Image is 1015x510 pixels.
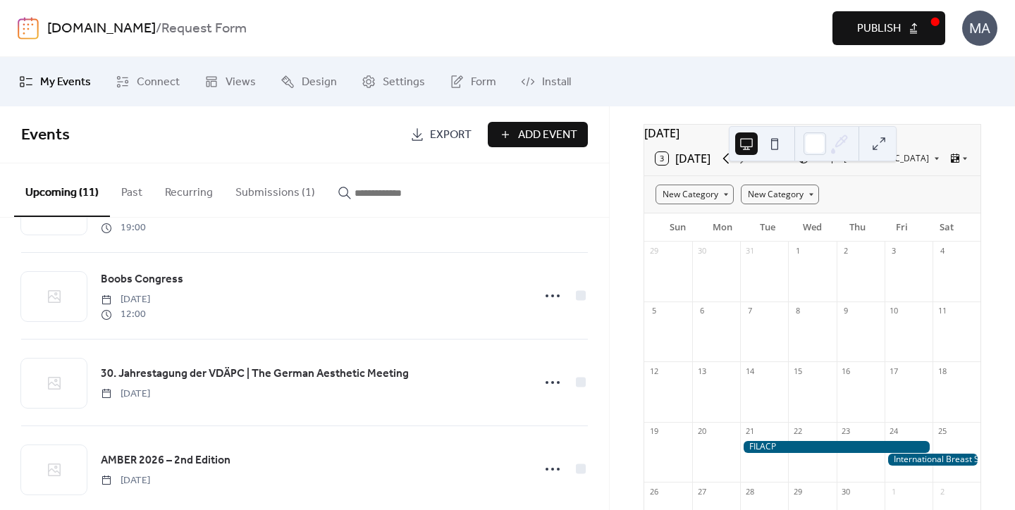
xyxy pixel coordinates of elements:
[161,15,247,42] b: Request Form
[8,63,101,101] a: My Events
[696,246,707,256] div: 30
[841,486,851,497] div: 30
[110,163,154,216] button: Past
[924,213,969,242] div: Sat
[101,387,150,402] span: [DATE]
[701,213,746,242] div: Mon
[740,441,933,453] div: FILACP
[857,20,901,37] span: Publish
[937,246,947,256] div: 4
[101,452,230,470] a: AMBER 2026 – 2nd Edition
[648,426,659,437] div: 19
[744,306,755,316] div: 7
[792,486,803,497] div: 29
[889,366,899,376] div: 17
[137,74,180,91] span: Connect
[383,74,425,91] span: Settings
[101,271,183,288] span: Boobs Congress
[696,366,707,376] div: 13
[18,17,39,39] img: logo
[889,486,899,497] div: 1
[351,63,436,101] a: Settings
[226,74,256,91] span: Views
[651,149,715,168] button: 3[DATE]
[648,486,659,497] div: 26
[790,213,835,242] div: Wed
[430,127,472,144] span: Export
[101,307,150,322] span: 12:00
[937,306,947,316] div: 11
[937,426,947,437] div: 25
[101,365,409,383] a: 30. Jahrestagung der VDÄPC | The German Aesthetic Meeting
[841,246,851,256] div: 2
[696,486,707,497] div: 27
[648,246,659,256] div: 29
[792,426,803,437] div: 22
[101,270,183,289] a: Boobs Congress
[224,163,326,216] button: Submissions (1)
[813,154,929,163] span: Europe/[GEOGRAPHIC_DATA]
[744,426,755,437] div: 21
[518,127,577,144] span: Add Event
[400,122,482,147] a: Export
[937,486,947,497] div: 2
[21,120,70,151] span: Events
[792,246,803,256] div: 1
[194,63,266,101] a: Views
[101,366,409,382] span: 30. Jahrestagung der VDÄPC | The German Aesthetic Meeting
[832,11,945,45] button: Publish
[14,163,110,217] button: Upcoming (11)
[648,306,659,316] div: 5
[889,306,899,316] div: 10
[47,15,156,42] a: [DOMAIN_NAME]
[648,366,659,376] div: 12
[937,366,947,376] div: 18
[744,246,755,256] div: 31
[744,366,755,376] div: 14
[792,366,803,376] div: 15
[880,213,925,242] div: Fri
[270,63,347,101] a: Design
[644,125,980,142] div: [DATE]
[101,220,150,235] span: 19:00
[745,213,790,242] div: Tue
[510,63,582,101] a: Install
[101,473,150,488] span: [DATE]
[154,163,224,216] button: Recurring
[962,11,997,46] div: MA
[889,246,899,256] div: 3
[696,306,707,316] div: 6
[656,213,701,242] div: Sun
[488,122,588,147] button: Add Event
[40,74,91,91] span: My Events
[542,74,571,91] span: Install
[439,63,507,101] a: Form
[889,426,899,437] div: 24
[156,15,161,42] b: /
[841,366,851,376] div: 16
[841,306,851,316] div: 9
[302,74,337,91] span: Design
[101,452,230,469] span: AMBER 2026 – 2nd Edition
[835,213,880,242] div: Thu
[101,292,150,307] span: [DATE]
[696,426,707,437] div: 20
[744,486,755,497] div: 28
[105,63,190,101] a: Connect
[792,306,803,316] div: 8
[471,74,496,91] span: Form
[885,454,980,466] div: International Breast Symposium Düsseldorf 2026
[841,426,851,437] div: 23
